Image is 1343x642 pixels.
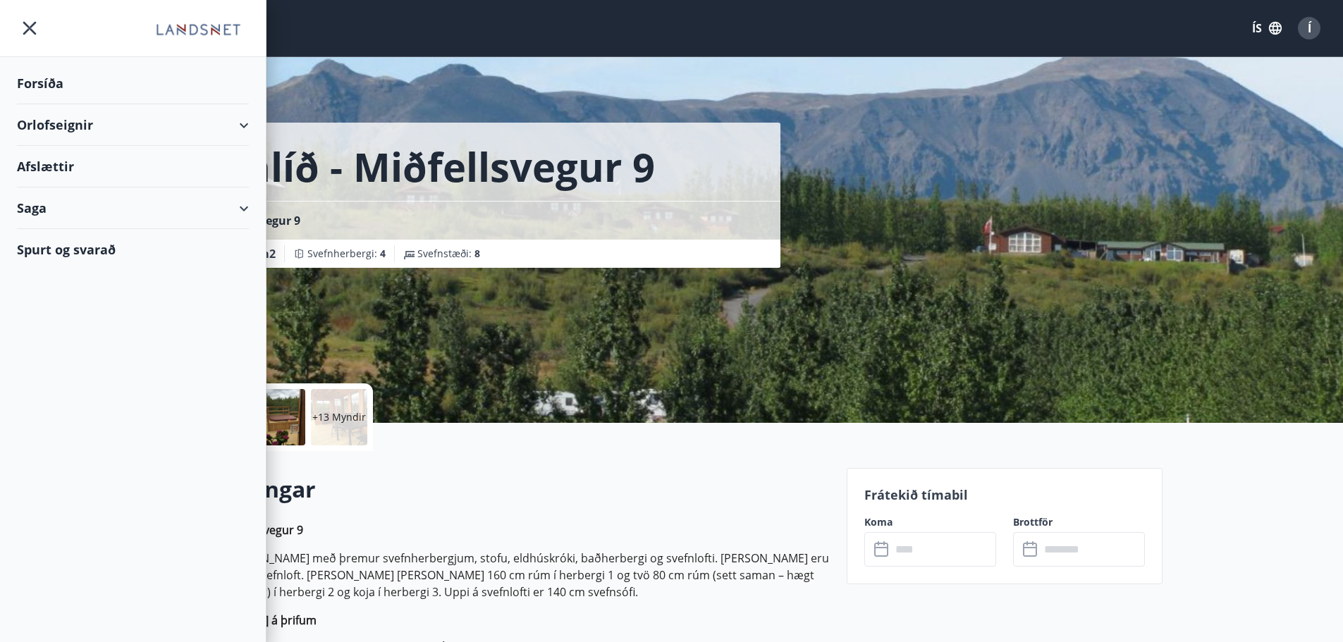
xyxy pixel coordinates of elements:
[17,16,42,41] button: menu
[1013,515,1145,529] label: Brottför
[17,104,249,146] div: Orlofseignir
[1308,20,1311,36] span: Í
[17,63,249,104] div: Forsíða
[380,247,386,260] span: 4
[417,247,480,261] span: Svefnstæði :
[1292,11,1326,45] button: Í
[307,247,386,261] span: Svefnherbergi :
[864,486,1145,504] p: Frátekið tímabil
[148,16,249,44] img: union_logo
[1244,16,1289,41] button: ÍS
[181,474,830,505] h2: Upplýsingar
[181,550,830,600] p: Í Úthlíð [PERSON_NAME] með þremur svefnherbergjum, stofu, eldhúskróki, baðherbergi og svefnlofti....
[17,146,249,187] div: Afslættir
[864,515,996,529] label: Koma
[312,410,366,424] p: +13 Myndir
[17,229,249,270] div: Spurt og svarað
[474,247,480,260] span: 8
[17,187,249,229] div: Saga
[198,140,655,193] h1: Úthlíð - Miðfellsvegur 9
